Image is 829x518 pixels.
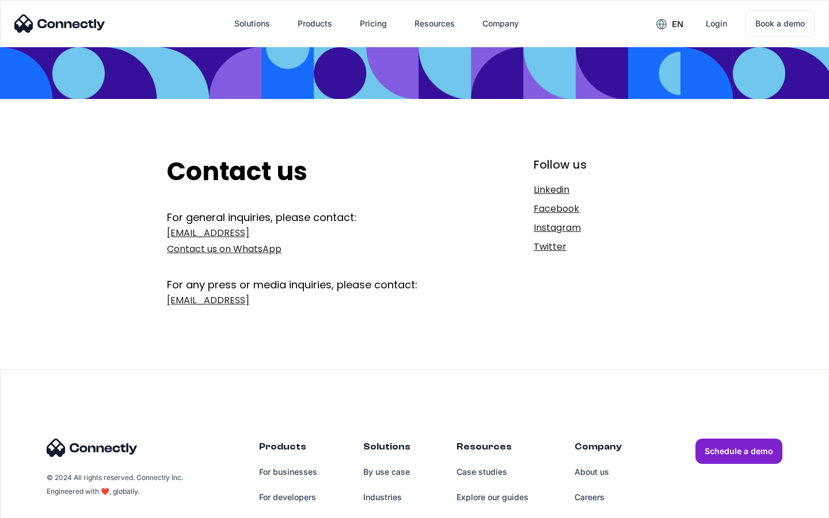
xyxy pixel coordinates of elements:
a: By use case [363,459,410,485]
a: Linkedin [534,182,662,198]
a: About us [575,459,622,485]
a: Case studies [457,459,528,485]
img: Connectly Logo [47,439,138,457]
div: Products [259,439,317,459]
div: Pricing [360,16,387,32]
a: Instagram [534,220,662,236]
a: Industries [363,485,410,510]
div: Login [706,16,727,32]
div: Resources [414,16,455,32]
div: Follow us [534,157,662,173]
a: [EMAIL_ADDRESS]Contact us on WhatsApp [167,225,459,257]
div: Resources [457,439,528,459]
div: Solutions [234,16,270,32]
div: For any press or media inquiries, please contact: [167,260,459,292]
a: For developers [259,485,317,510]
a: Book a demo [746,10,815,37]
a: [EMAIL_ADDRESS] [167,292,459,308]
a: Schedule a demo [695,439,782,464]
div: For general inquiries, please contact: [167,210,459,225]
div: Company [575,439,622,459]
ul: Language list [23,498,69,514]
a: Facebook [534,201,662,217]
div: en [672,16,683,32]
a: For businesses [259,459,317,485]
div: © 2024 All rights reserved. Connectly Inc. Engineered with ❤️, globally. [47,471,185,498]
div: Solutions [363,439,410,459]
h2: Contact us [167,157,459,187]
a: Twitter [534,239,662,255]
img: Connectly Logo [14,14,105,33]
aside: Language selected: English [12,498,69,514]
a: Careers [575,485,622,510]
a: Explore our guides [457,485,528,510]
div: Company [482,16,519,32]
a: Login [697,10,736,37]
a: Pricing [351,10,396,37]
div: Products [298,16,332,32]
